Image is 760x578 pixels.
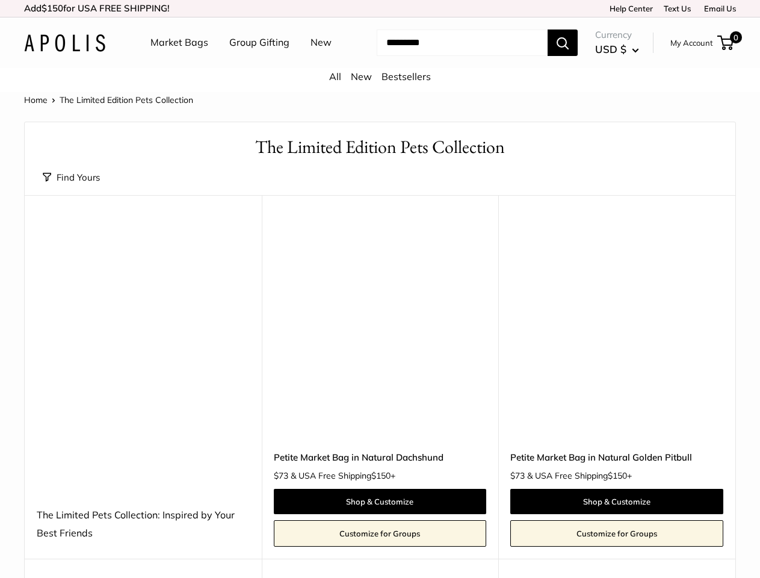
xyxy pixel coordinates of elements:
[24,92,193,108] nav: Breadcrumb
[371,470,391,481] span: $150
[351,70,372,82] a: New
[229,34,289,52] a: Group Gifting
[510,489,723,514] a: Shop & Customize
[60,95,193,105] span: The Limited Edition Pets Collection
[510,470,525,481] span: $73
[37,506,250,542] div: The Limited Pets Collection: Inspired by Your Best Friends
[274,450,487,464] a: Petite Market Bag in Natural Dachshund
[291,471,395,480] span: & USA Free Shipping +
[274,520,487,547] a: Customize for Groups
[548,30,578,56] button: Search
[595,26,639,43] span: Currency
[43,134,717,160] h1: The Limited Edition Pets Collection
[527,471,632,480] span: & USA Free Shipping +
[24,95,48,105] a: Home
[329,70,341,82] a: All
[718,36,734,50] a: 0
[595,40,639,59] button: USD $
[510,450,723,464] a: Petite Market Bag in Natural Golden Pitbull
[24,34,105,52] img: Apolis
[377,30,548,56] input: Search...
[700,4,736,13] a: Email Us
[595,43,626,55] span: USD $
[382,70,431,82] a: Bestsellers
[150,34,208,52] a: Market Bags
[510,520,723,547] a: Customize for Groups
[605,4,653,13] a: Help Center
[664,4,691,13] a: Text Us
[274,470,288,481] span: $73
[274,225,487,438] a: Petite Market Bag in Natural DachshundPetite Market Bag in Natural Dachshund
[670,36,713,50] a: My Account
[42,2,63,14] span: $150
[310,34,332,52] a: New
[608,470,627,481] span: $150
[43,169,100,186] button: Find Yours
[510,225,723,438] a: Petite Market Bag in Natural Golden Pitbulldescription_Side view of the Petite Market Bag
[274,489,487,514] a: Shop & Customize
[730,31,742,43] span: 0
